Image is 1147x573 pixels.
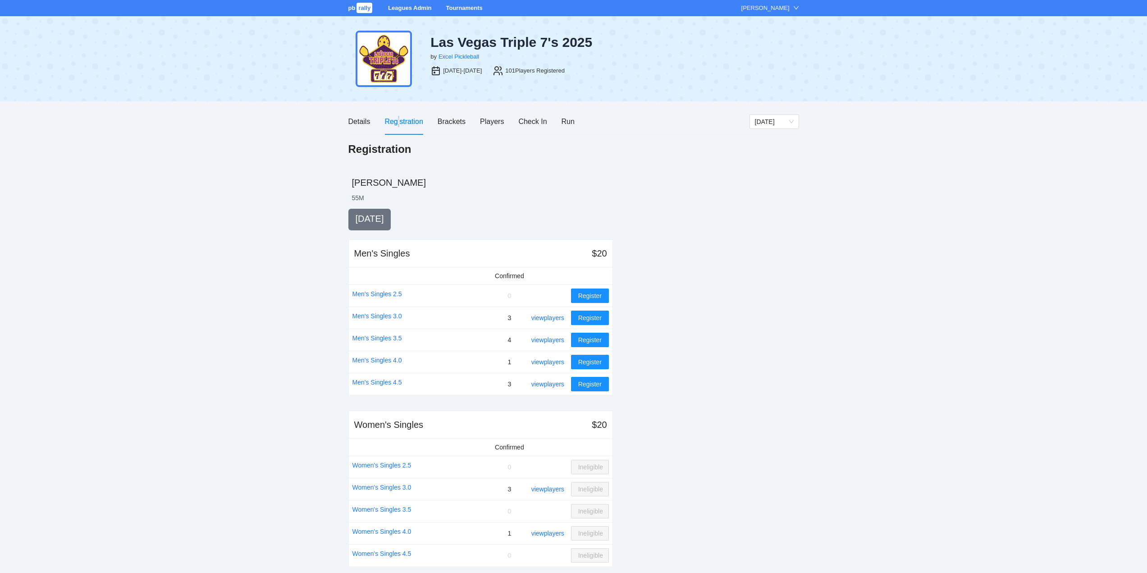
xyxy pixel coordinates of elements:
td: 3 [491,478,528,500]
button: Register [571,333,609,347]
h1: Registration [348,142,411,156]
button: Ineligible [571,526,609,541]
a: Men's Singles 3.0 [352,311,402,321]
a: pbrally [348,5,374,11]
div: 101 Players Registered [505,66,565,75]
a: Women's Singles 3.5 [352,504,411,514]
td: 3 [491,307,528,329]
div: by [430,52,437,61]
button: Register [571,377,609,391]
span: Register [578,379,602,389]
td: 4 [491,329,528,351]
button: Register [571,289,609,303]
a: view players [531,358,564,366]
a: view players [531,314,564,321]
span: 0 [507,292,511,299]
span: down [793,5,799,11]
td: Confirmed [491,267,528,285]
span: Register [578,313,602,323]
button: Ineligible [571,504,609,518]
div: Men's Singles [354,247,410,260]
a: Women's Singles 2.5 [352,460,411,470]
span: Friday [755,115,794,128]
a: view players [531,336,564,344]
a: Leagues Admin [388,5,431,11]
td: 3 [491,373,528,395]
div: Registration [384,116,423,127]
a: Women's Singles 3.0 [352,482,411,492]
div: Check In [518,116,547,127]
span: 0 [507,508,511,515]
li: 55 M [352,193,364,202]
div: Run [562,116,575,127]
a: Men's Singles 4.5 [352,377,402,387]
span: pb [348,5,356,11]
div: $20 [592,247,607,260]
div: Brackets [438,116,466,127]
div: Women's Singles [354,418,424,431]
span: rally [356,3,372,13]
button: Ineligible [571,548,609,563]
a: view players [531,380,564,388]
button: Register [571,311,609,325]
span: Register [578,291,602,301]
div: [DATE]-[DATE] [443,66,482,75]
td: 1 [491,522,528,544]
span: Register [578,357,602,367]
button: Register [571,355,609,369]
div: [PERSON_NAME] [741,4,790,13]
button: Ineligible [571,482,609,496]
span: Register [578,335,602,345]
a: Tournaments [446,5,482,11]
td: Confirmed [491,439,528,456]
img: tiple-sevens-24.png [356,31,412,87]
span: [DATE] [356,214,384,224]
a: view players [531,486,564,493]
a: Men's Singles 3.5 [352,333,402,343]
a: Men's Singles 2.5 [352,289,402,299]
div: $20 [592,418,607,431]
a: view players [531,530,564,537]
a: Excel Pickleball [439,53,479,60]
h2: [PERSON_NAME] [352,176,799,189]
div: Players [480,116,504,127]
td: 1 [491,351,528,373]
div: Details [348,116,370,127]
div: Las Vegas Triple 7's 2025 [430,34,641,50]
a: Men's Singles 4.0 [352,355,402,365]
a: Women's Singles 4.5 [352,549,411,559]
a: Women's Singles 4.0 [352,527,411,536]
span: 0 [507,552,511,559]
span: 0 [507,463,511,471]
button: Ineligible [571,460,609,474]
